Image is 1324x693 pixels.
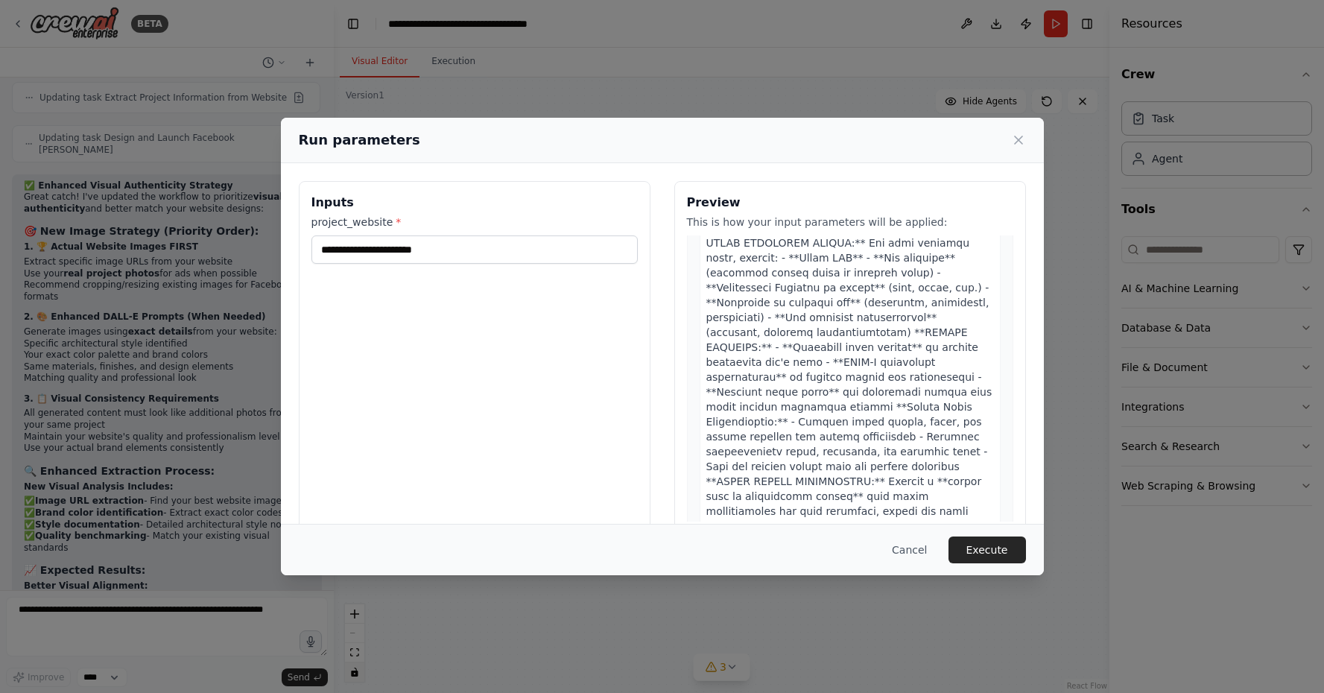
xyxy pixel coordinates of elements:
[311,215,638,230] label: project_website
[880,537,939,563] button: Cancel
[948,537,1026,563] button: Execute
[311,194,638,212] h3: Inputs
[299,130,420,151] h2: Run parameters
[687,194,1013,212] h3: Preview
[687,215,1013,230] p: This is how your input parameters will be applied:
